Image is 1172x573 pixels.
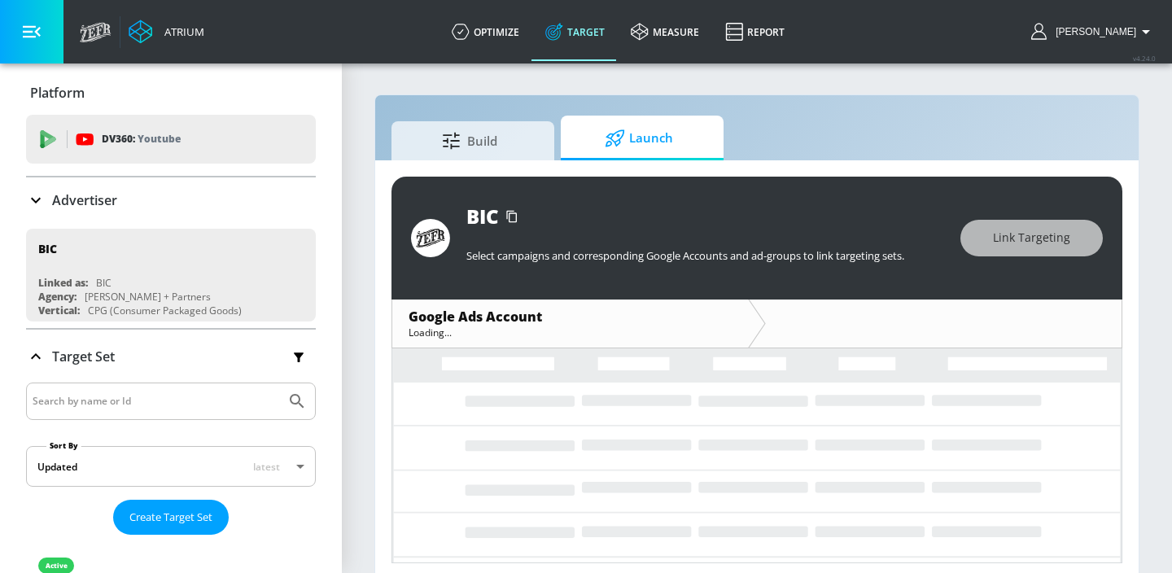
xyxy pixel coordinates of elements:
[46,440,81,451] label: Sort By
[439,2,532,61] a: optimize
[618,2,712,61] a: measure
[26,229,316,321] div: BICLinked as:BICAgency:[PERSON_NAME] + PartnersVertical:CPG (Consumer Packaged Goods)
[38,290,77,304] div: Agency:
[392,300,748,348] div: Google Ads AccountLoading...
[37,460,77,474] div: Updated
[577,119,701,158] span: Launch
[253,460,280,474] span: latest
[129,20,204,44] a: Atrium
[52,191,117,209] p: Advertiser
[408,121,531,160] span: Build
[26,330,316,383] div: Target Set
[138,130,181,147] p: Youtube
[38,241,57,256] div: BIC
[85,290,211,304] div: [PERSON_NAME] + Partners
[88,304,242,317] div: CPG (Consumer Packaged Goods)
[1133,54,1156,63] span: v 4.24.0
[26,115,316,164] div: DV360: Youtube
[466,203,499,230] div: BIC
[33,391,279,412] input: Search by name or Id
[466,248,944,263] p: Select campaigns and corresponding Google Accounts and ad-groups to link targeting sets.
[26,177,316,223] div: Advertiser
[409,308,732,326] div: Google Ads Account
[38,304,80,317] div: Vertical:
[96,276,112,290] div: BIC
[26,70,316,116] div: Platform
[1049,26,1136,37] span: login as: anthony.rios@zefr.com
[102,130,181,148] p: DV360:
[409,326,732,339] div: Loading...
[712,2,798,61] a: Report
[1031,22,1156,42] button: [PERSON_NAME]
[532,2,618,61] a: Target
[158,24,204,39] div: Atrium
[46,562,68,570] div: active
[52,348,115,365] p: Target Set
[38,276,88,290] div: Linked as:
[113,500,229,535] button: Create Target Set
[30,84,85,102] p: Platform
[129,508,212,527] span: Create Target Set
